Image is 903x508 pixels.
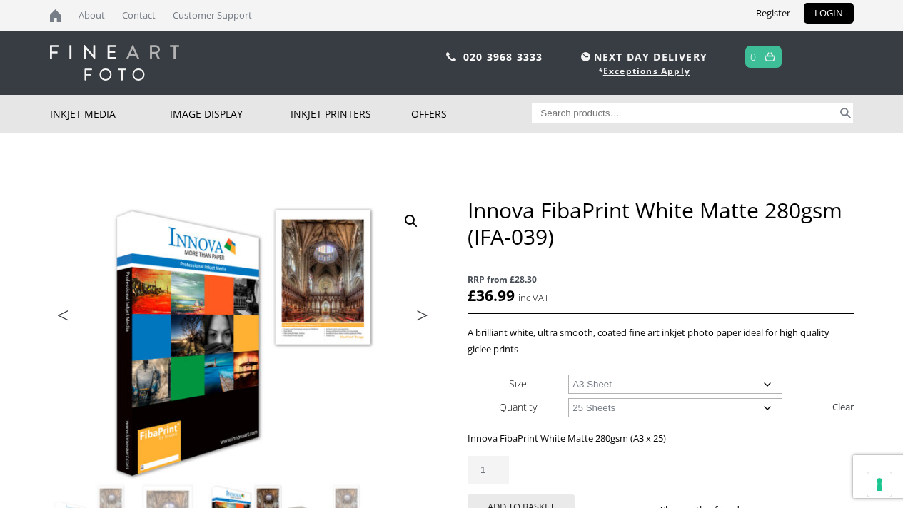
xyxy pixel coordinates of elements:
[832,395,854,418] a: Clear options
[765,52,775,61] img: basket.svg
[750,46,757,67] a: 0
[532,103,837,123] input: Search products…
[509,377,527,390] label: Size
[867,472,892,497] button: Your consent preferences for tracking technologies
[581,52,590,61] img: time.svg
[468,430,853,447] p: Innova FibaPrint White Matte 280gsm (A3 x 25)
[468,285,515,305] bdi: 36.99
[468,271,853,288] span: RRP from £28.30
[170,95,291,133] a: Image Display
[398,208,424,234] a: View full-screen image gallery
[50,95,171,133] a: Inkjet Media
[463,50,543,63] a: 020 3968 3333
[837,103,854,123] button: Search
[468,456,509,484] input: Product quantity
[499,400,537,414] label: Quantity
[603,65,690,77] a: Exceptions Apply
[468,285,476,305] span: £
[291,95,411,133] a: Inkjet Printers
[804,3,854,24] a: LOGIN
[446,52,456,61] img: phone.svg
[468,325,853,357] p: A brilliant white, ultra smooth, coated fine art inkjet photo paper ideal for high quality giclee...
[468,197,853,250] h1: Innova FibaPrint White Matte 280gsm (IFA-039)
[50,45,179,81] img: logo-white.svg
[411,95,532,133] a: Offers
[745,3,801,24] a: Register
[577,49,707,65] span: NEXT DAY DELIVERY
